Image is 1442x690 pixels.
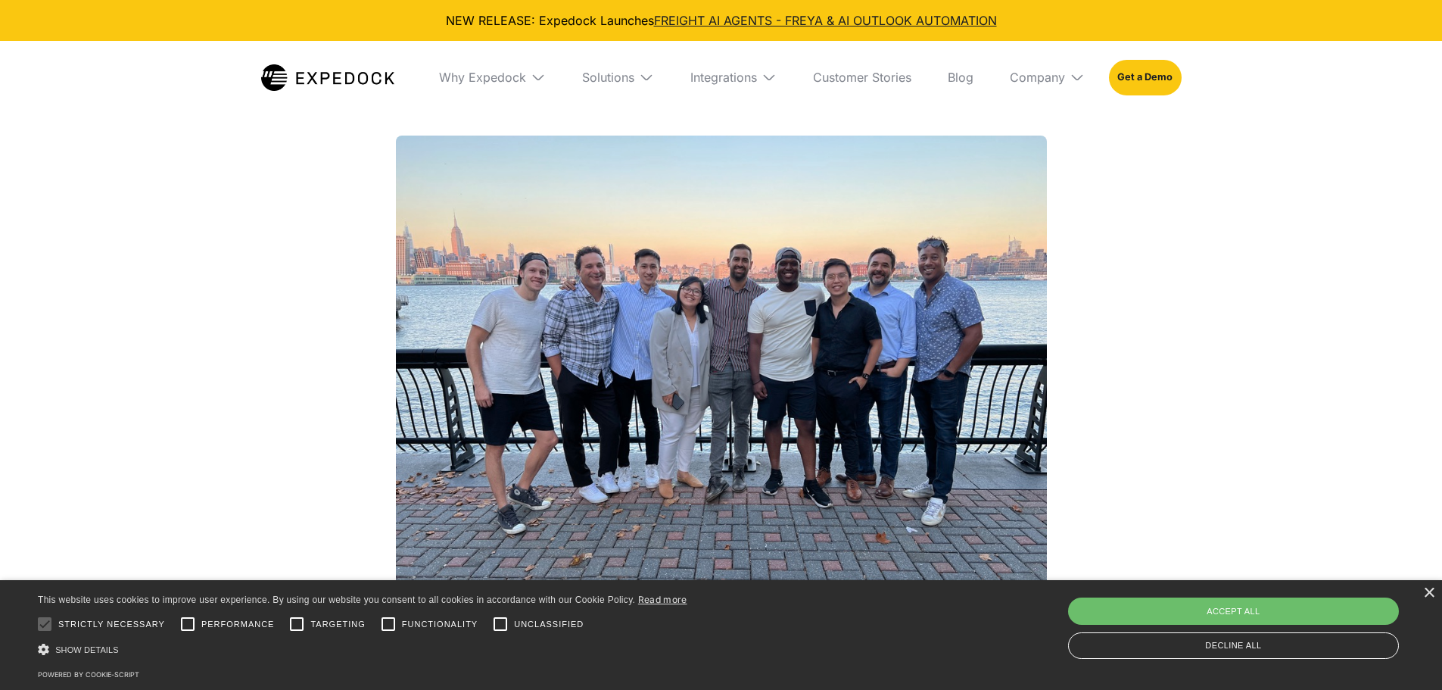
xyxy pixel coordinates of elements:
[1010,70,1065,85] div: Company
[427,41,558,114] div: Why Expedock
[678,41,789,114] div: Integrations
[654,13,997,28] a: FREIGHT AI AGENTS - FREYA & AI OUTLOOK AUTOMATION
[201,618,275,631] span: Performance
[439,70,526,85] div: Why Expedock
[936,41,986,114] a: Blog
[38,595,635,605] span: This website uses cookies to improve user experience. By using our website you consent to all coo...
[1109,60,1181,95] a: Get a Demo
[998,41,1097,114] div: Company
[402,618,478,631] span: Functionality
[1190,526,1442,690] iframe: Chat Widget
[396,136,1047,624] img: Co-founders Jig Young and Jeff Tan of Expedock.com with Sales Team
[55,645,119,654] span: Show details
[1068,632,1399,659] div: Decline all
[582,70,634,85] div: Solutions
[570,41,666,114] div: Solutions
[58,618,165,631] span: Strictly necessary
[38,642,687,657] div: Show details
[801,41,923,114] a: Customer Stories
[638,594,687,605] a: Read more
[1068,598,1399,625] div: Accept all
[12,12,1430,29] div: NEW RELEASE: Expedock Launches
[310,618,365,631] span: Targeting
[38,670,139,679] a: Powered by cookie-script
[690,70,757,85] div: Integrations
[514,618,584,631] span: Unclassified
